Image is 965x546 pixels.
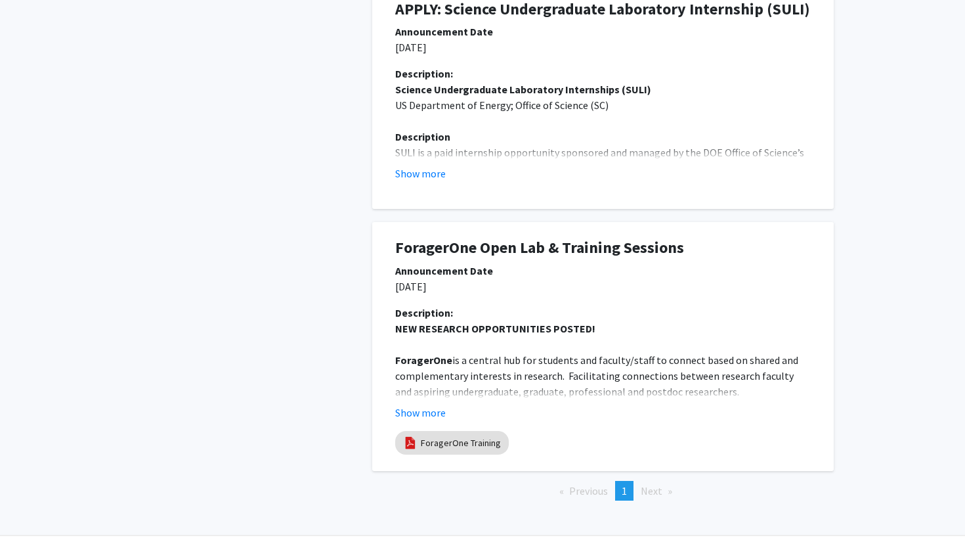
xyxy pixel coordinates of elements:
span: 1 [622,484,627,497]
p: is a central hub for students and faculty/staff to connect based on shared and complementary inte... [395,352,811,399]
ul: Pagination [372,481,834,501]
div: Description: [395,66,811,81]
h1: ForagerOne Open Lab & Training Sessions [395,239,811,258]
button: Show more [395,166,446,181]
p: SULI is a paid internship opportunity sponsored and managed by the DOE Office of Science’s Office... [395,145,811,255]
p: [DATE] [395,39,811,55]
span: Previous [569,484,608,497]
a: ForagerOne Training [421,436,501,450]
div: Announcement Date [395,263,811,279]
p: US Department of Energy; Office of Science (SC) [395,97,811,113]
strong: NEW RESEARCH OPPORTUNITIES POSTED! [395,322,595,335]
span: Next [641,484,662,497]
button: Show more [395,405,446,421]
div: Announcement Date [395,24,811,39]
iframe: Chat [10,487,56,536]
strong: ForagerOne [395,353,452,367]
div: Description: [395,305,811,321]
img: pdf_icon.png [403,436,418,450]
strong: Description [395,130,450,143]
strong: Science Undergraduate Laboratory Internships (SULI) [395,83,651,96]
p: [DATE] [395,279,811,294]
